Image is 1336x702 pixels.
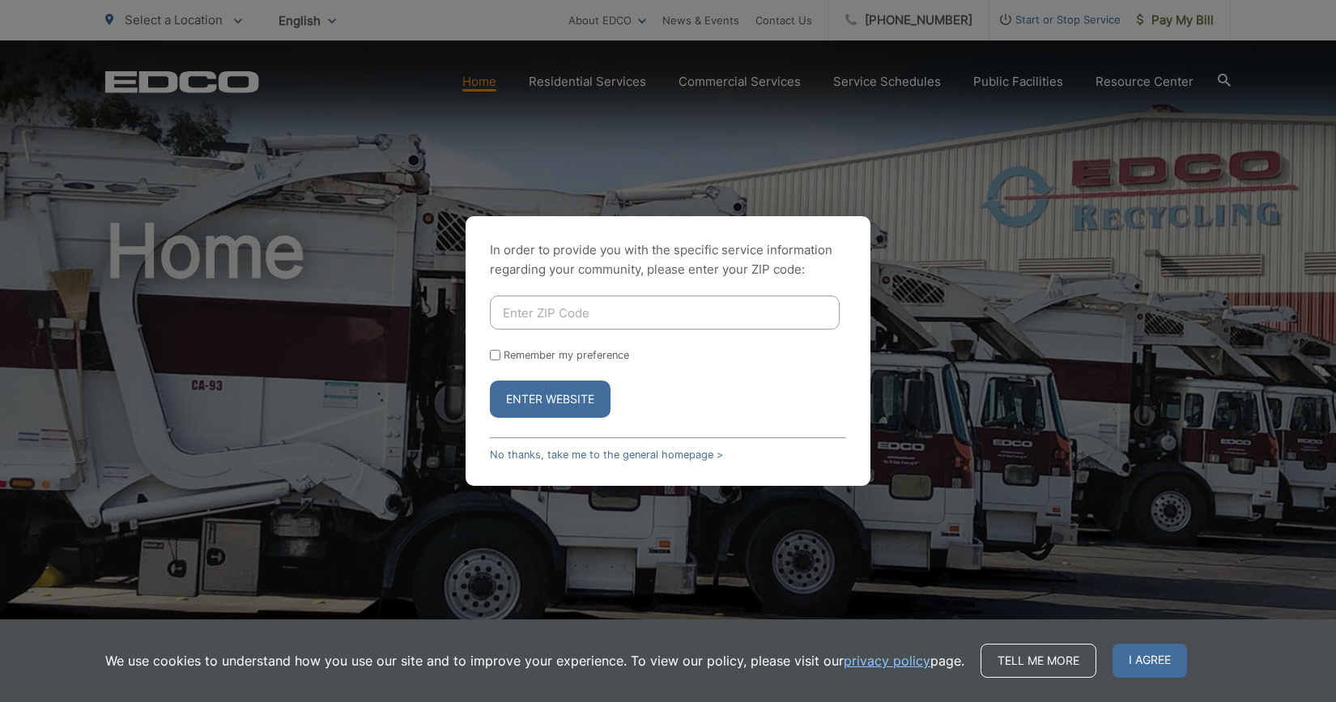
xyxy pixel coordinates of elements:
span: I agree [1113,644,1187,678]
p: In order to provide you with the specific service information regarding your community, please en... [490,240,846,279]
button: Enter Website [490,381,611,418]
a: privacy policy [844,651,930,670]
p: We use cookies to understand how you use our site and to improve your experience. To view our pol... [105,651,964,670]
a: Tell me more [981,644,1096,678]
a: No thanks, take me to the general homepage > [490,449,723,461]
input: Enter ZIP Code [490,296,840,330]
label: Remember my preference [504,349,629,361]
